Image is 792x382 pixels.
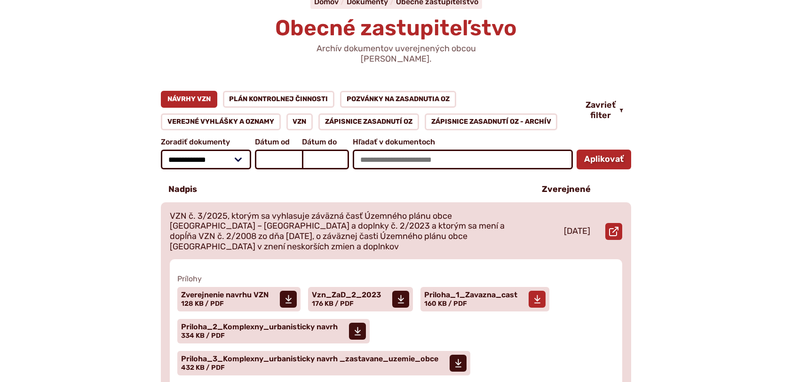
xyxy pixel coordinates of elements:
[283,44,509,64] p: Archív dokumentov uverejnených obcou [PERSON_NAME].
[578,100,631,120] button: Zavrieť filter
[168,184,197,195] p: Nadpis
[564,226,590,237] p: [DATE]
[177,287,301,311] a: Zverejnenie navrhu VZN 128 KB / PDF
[420,287,549,311] a: Priloha_1_Zavazna_cast 160 KB / PDF
[161,138,251,146] span: Zoradiť dokumenty
[340,91,456,108] a: Pozvánky na zasadnutia OZ
[353,150,573,169] input: Hľadať v dokumentoch
[424,300,467,308] span: 160 KB / PDF
[577,150,631,169] button: Aplikovať
[542,184,591,195] p: Zverejnené
[586,100,616,120] span: Zavrieť filter
[286,113,313,130] a: VZN
[275,15,517,41] span: Obecné zastupiteľstvo
[161,113,281,130] a: Verejné vyhlášky a oznamy
[424,291,517,299] span: Priloha_1_Zavazna_cast
[177,319,370,343] a: Priloha_2_Komplexny_urbanisticky navrh 334 KB / PDF
[255,138,302,146] span: Dátum od
[181,332,225,340] span: 334 KB / PDF
[312,300,354,308] span: 176 KB / PDF
[181,323,338,331] span: Priloha_2_Komplexny_urbanisticky navrh
[302,150,349,169] input: Dátum do
[181,364,225,372] span: 432 KB / PDF
[255,150,302,169] input: Dátum od
[318,113,419,130] a: Zápisnice zasadnutí OZ
[161,91,217,108] a: Návrhy VZN
[302,138,349,146] span: Dátum do
[353,138,573,146] span: Hľadať v dokumentoch
[181,300,224,308] span: 128 KB / PDF
[161,150,251,169] select: Zoradiť dokumenty
[177,274,615,283] span: Prílohy
[312,291,381,299] span: Vzn_ZaD_2_2023
[425,113,558,130] a: Zápisnice zasadnutí OZ - ARCHÍV
[181,355,438,363] span: Priloha_3_Komplexny_urbanisticky navrh _zastavane_uzemie_obce
[308,287,413,311] a: Vzn_ZaD_2_2023 176 KB / PDF
[170,211,520,252] p: VZN č. 3/2025, ktorým sa vyhlasuje záväzná časť Územného plánu obce [GEOGRAPHIC_DATA] – [GEOGRAPH...
[177,351,470,375] a: Priloha_3_Komplexny_urbanisticky navrh _zastavane_uzemie_obce 432 KB / PDF
[181,291,269,299] span: Zverejnenie navrhu VZN
[223,91,335,108] a: Plán kontrolnej činnosti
